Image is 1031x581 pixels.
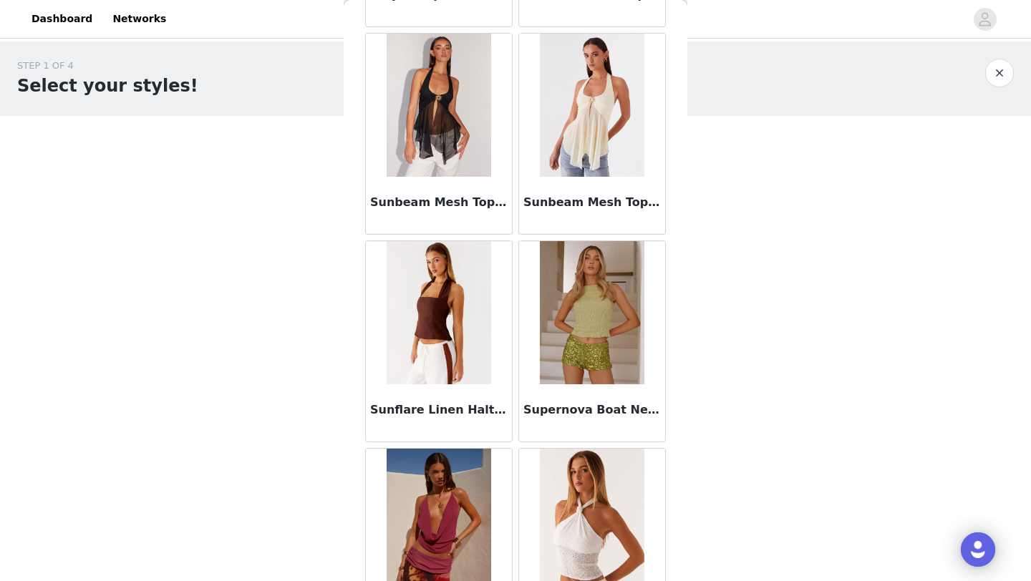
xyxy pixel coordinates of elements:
[370,194,508,211] h3: Sunbeam Mesh Top - Black
[370,401,508,419] h3: Sunflare Linen Halter Top - Chocolate
[961,532,995,567] div: Open Intercom Messenger
[978,8,992,31] div: avatar
[23,3,101,35] a: Dashboard
[387,34,490,177] img: Sunbeam Mesh Top - Black
[540,34,644,177] img: Sunbeam Mesh Top - Yellow
[104,3,175,35] a: Networks
[387,241,490,384] img: Sunflare Linen Halter Top - Chocolate
[17,73,198,99] h1: Select your styles!
[523,401,661,419] h3: Supernova Boat Neck Top - Lime
[523,194,661,211] h3: Sunbeam Mesh Top - Yellow
[540,241,644,384] img: Supernova Boat Neck Top - Lime
[17,59,198,73] div: STEP 1 OF 4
